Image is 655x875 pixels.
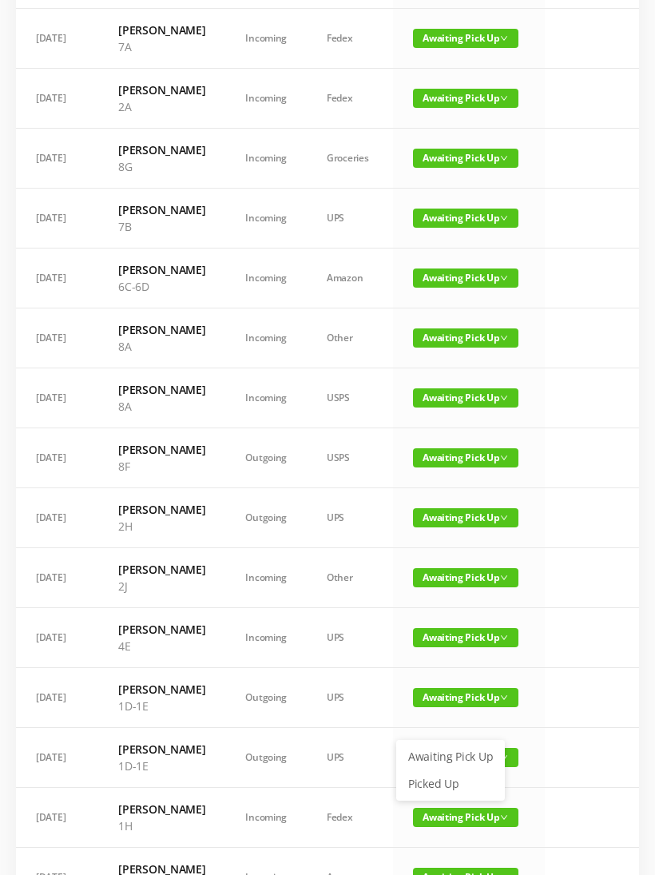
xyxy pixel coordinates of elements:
[500,274,508,282] i: icon: down
[118,621,205,638] h6: [PERSON_NAME]
[118,38,205,55] p: 7A
[307,548,393,608] td: Other
[118,321,205,338] h6: [PERSON_NAME]
[118,501,205,518] h6: [PERSON_NAME]
[118,578,205,595] p: 2J
[16,728,98,788] td: [DATE]
[413,89,518,108] span: Awaiting Pick Up
[16,368,98,428] td: [DATE]
[225,428,307,488] td: Outgoing
[307,69,393,129] td: Fedex
[225,249,307,308] td: Incoming
[307,9,393,69] td: Fedex
[118,278,205,295] p: 6C-6D
[118,338,205,355] p: 8A
[118,22,205,38] h6: [PERSON_NAME]
[225,189,307,249] td: Incoming
[307,488,393,548] td: UPS
[500,694,508,702] i: icon: down
[399,744,502,770] a: Awaiting Pick Up
[413,808,518,827] span: Awaiting Pick Up
[118,381,205,398] h6: [PERSON_NAME]
[16,788,98,848] td: [DATE]
[307,788,393,848] td: Fedex
[118,758,205,774] p: 1D-1E
[118,441,205,458] h6: [PERSON_NAME]
[413,268,518,288] span: Awaiting Pick Up
[16,548,98,608] td: [DATE]
[413,568,518,587] span: Awaiting Pick Up
[118,458,205,475] p: 8F
[413,209,518,228] span: Awaiting Pick Up
[118,158,205,175] p: 8G
[118,82,205,98] h6: [PERSON_NAME]
[16,488,98,548] td: [DATE]
[118,638,205,654] p: 4E
[225,368,307,428] td: Incoming
[500,34,508,42] i: icon: down
[225,728,307,788] td: Outgoing
[413,29,518,48] span: Awaiting Pick Up
[307,368,393,428] td: USPS
[16,189,98,249] td: [DATE]
[413,688,518,707] span: Awaiting Pick Up
[118,261,205,278] h6: [PERSON_NAME]
[500,634,508,642] i: icon: down
[16,129,98,189] td: [DATE]
[118,398,205,415] p: 8A
[118,681,205,698] h6: [PERSON_NAME]
[16,9,98,69] td: [DATE]
[500,94,508,102] i: icon: down
[413,328,518,348] span: Awaiting Pick Up
[16,608,98,668] td: [DATE]
[225,129,307,189] td: Incoming
[118,741,205,758] h6: [PERSON_NAME]
[307,129,393,189] td: Groceries
[413,149,518,168] span: Awaiting Pick Up
[413,628,518,647] span: Awaiting Pick Up
[118,518,205,535] p: 2H
[118,561,205,578] h6: [PERSON_NAME]
[225,608,307,668] td: Incoming
[225,548,307,608] td: Incoming
[118,698,205,714] p: 1D-1E
[16,668,98,728] td: [DATE]
[500,454,508,462] i: icon: down
[16,428,98,488] td: [DATE]
[118,201,205,218] h6: [PERSON_NAME]
[225,488,307,548] td: Outgoing
[307,249,393,308] td: Amazon
[399,771,502,797] a: Picked Up
[307,608,393,668] td: UPS
[500,154,508,162] i: icon: down
[307,428,393,488] td: USPS
[500,514,508,522] i: icon: down
[307,728,393,788] td: UPS
[225,668,307,728] td: Outgoing
[225,788,307,848] td: Incoming
[16,69,98,129] td: [DATE]
[225,9,307,69] td: Incoming
[413,448,518,467] span: Awaiting Pick Up
[118,817,205,834] p: 1H
[413,508,518,527] span: Awaiting Pick Up
[225,308,307,368] td: Incoming
[225,69,307,129] td: Incoming
[307,668,393,728] td: UPS
[500,813,508,821] i: icon: down
[118,218,205,235] p: 7B
[413,388,518,408] span: Awaiting Pick Up
[118,801,205,817] h6: [PERSON_NAME]
[500,214,508,222] i: icon: down
[16,249,98,308] td: [DATE]
[500,394,508,402] i: icon: down
[118,98,205,115] p: 2A
[307,189,393,249] td: UPS
[500,334,508,342] i: icon: down
[118,141,205,158] h6: [PERSON_NAME]
[16,308,98,368] td: [DATE]
[500,574,508,582] i: icon: down
[307,308,393,368] td: Other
